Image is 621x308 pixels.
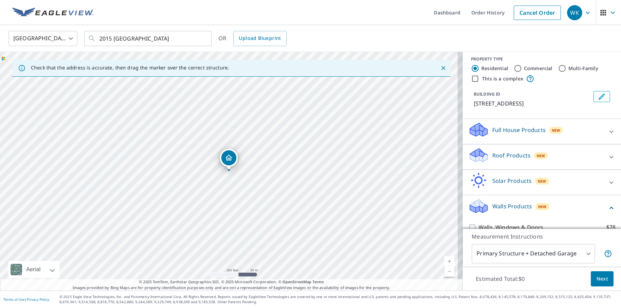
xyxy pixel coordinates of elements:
a: Upload Blueprint [233,31,286,46]
span: New [537,153,545,158]
p: Walls Products [492,202,532,210]
p: © 2025 Eagle View Technologies, Inc. and Pictometry International Corp. All Rights Reserved. Repo... [60,294,618,305]
p: Full House Products [492,126,546,134]
a: Privacy Policy [27,297,49,302]
input: Search by address or latitude-longitude [99,29,197,48]
label: Multi-Family [568,65,598,72]
p: BUILDING ID [474,91,500,97]
span: Next [596,275,608,283]
div: [GEOGRAPHIC_DATA] [9,29,77,48]
p: [STREET_ADDRESS] [474,99,591,108]
p: Measurement Instructions [472,232,612,241]
p: Solar Products [492,177,532,185]
a: Terms of Use [3,297,25,302]
span: Your report will include the primary structure and a detached garage if one exists. [604,250,612,258]
p: Check that the address is accurate, then drag the marker over the correct structure. [31,65,229,71]
span: New [552,128,560,133]
label: Residential [481,65,508,72]
span: Upload Blueprint [239,34,281,43]
p: $78 [606,223,615,232]
img: EV Logo [12,8,94,18]
span: New [538,178,546,184]
button: Close [439,64,448,73]
div: Aerial [24,261,43,278]
span: © 2025 TomTom, Earthstar Geographics SIO, © 2025 Microsoft Corporation, © [139,279,324,285]
p: Roof Products [492,151,531,159]
a: Current Level 17, Zoom Out [444,266,454,277]
p: | [3,297,49,301]
p: Walls, Windows & Doors [479,223,543,232]
p: Estimated Total: $0 [470,271,530,286]
div: Full House ProductsNew [468,122,615,141]
a: Terms [312,279,324,284]
div: Aerial [8,261,60,278]
div: Primary Structure + Detached Garage [472,244,595,263]
div: Solar ProductsNew [468,173,615,192]
div: WK [567,5,582,20]
a: Current Level 17, Zoom In [444,256,454,266]
a: Cancel Order [514,5,561,20]
button: Next [591,271,613,287]
div: PROPERTY TYPE [471,56,613,62]
span: New [538,204,547,209]
label: Commercial [524,65,553,72]
a: OpenStreetMap [282,279,311,284]
div: Walls ProductsNew [468,198,615,218]
div: Roof ProductsNew [468,147,615,167]
div: Dropped pin, building 1, Residential property, 2015 Cannington Ct Columbus, OH 43229 [220,149,238,170]
label: This is a complex [482,75,523,82]
div: OR [218,31,287,46]
button: Edit building 1 [593,91,610,102]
